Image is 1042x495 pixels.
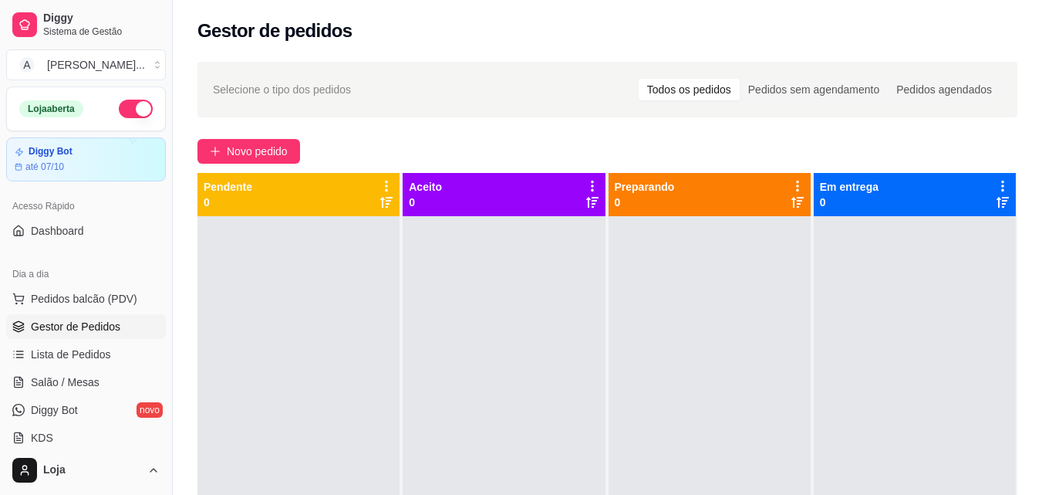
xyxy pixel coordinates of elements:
a: Diggy Botnovo [6,398,166,422]
a: Gestor de Pedidos [6,314,166,339]
span: plus [210,146,221,157]
a: Dashboard [6,219,166,243]
button: Alterar Status [119,100,153,118]
p: Pendente [204,179,252,195]
button: Select a team [6,49,166,80]
p: 0 [820,195,878,210]
p: Em entrega [820,179,878,195]
button: Loja [6,452,166,489]
a: Diggy Botaté 07/10 [6,137,166,181]
h2: Gestor de pedidos [197,19,352,43]
span: Loja [43,463,141,477]
a: DiggySistema de Gestão [6,6,166,43]
div: Dia a dia [6,262,166,286]
span: Lista de Pedidos [31,347,111,362]
article: até 07/10 [25,161,64,173]
p: 0 [409,195,442,210]
button: Novo pedido [197,139,300,164]
span: KDS [31,430,53,446]
a: KDS [6,425,166,450]
span: Diggy Bot [31,402,78,418]
span: Gestor de Pedidos [31,319,120,334]
span: Diggy [43,12,160,25]
div: Acesso Rápido [6,194,166,219]
article: Diggy Bot [29,146,73,158]
span: A [19,57,35,73]
p: Preparando [615,179,675,195]
span: Novo pedido [227,143,288,160]
p: 0 [204,195,252,210]
p: 0 [615,195,675,210]
span: Sistema de Gestão [43,25,160,38]
span: Dashboard [31,223,84,239]
span: Salão / Mesas [31,375,99,390]
div: Pedidos agendados [888,79,1000,100]
div: [PERSON_NAME] ... [47,57,145,73]
a: Lista de Pedidos [6,342,166,367]
div: Pedidos sem agendamento [740,79,888,100]
span: Pedidos balcão (PDV) [31,291,137,307]
span: Selecione o tipo dos pedidos [213,81,351,98]
button: Pedidos balcão (PDV) [6,286,166,311]
a: Salão / Mesas [6,370,166,395]
div: Loja aberta [19,100,83,117]
p: Aceito [409,179,442,195]
div: Todos os pedidos [639,79,740,100]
